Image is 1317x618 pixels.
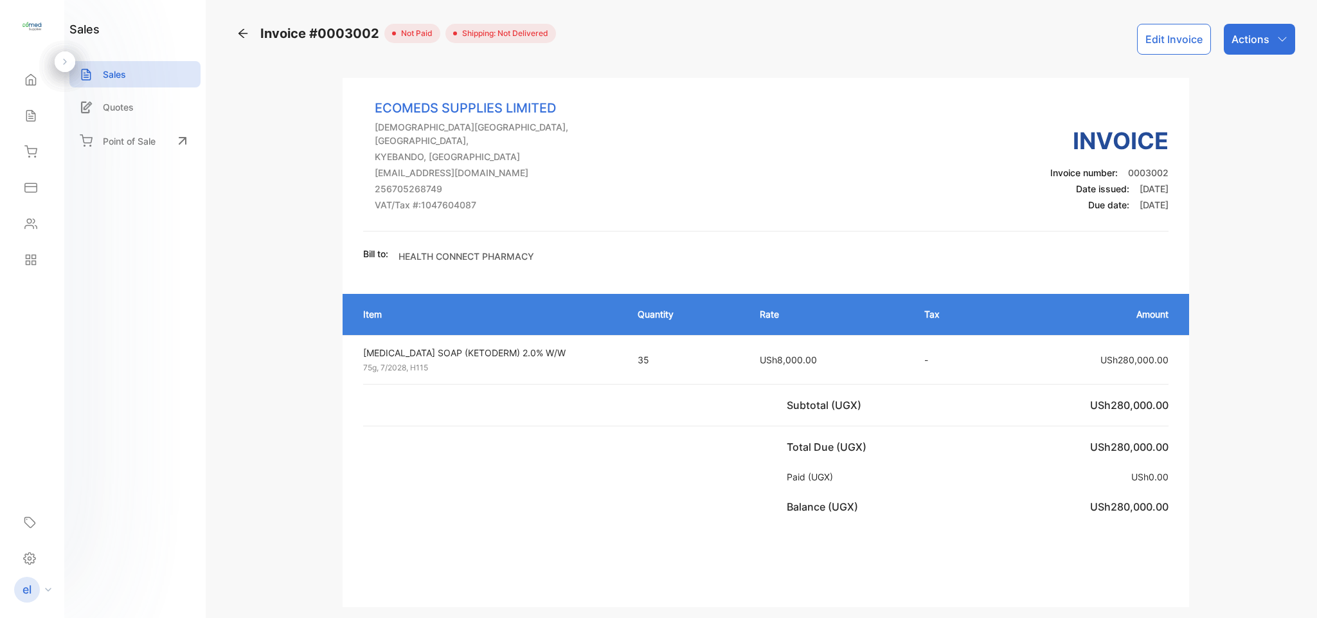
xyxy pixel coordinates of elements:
span: Shipping: Not Delivered [457,28,548,39]
p: el [22,581,31,598]
span: USh280,000.00 [1100,354,1169,365]
p: Rate [760,307,899,321]
p: Paid (UGX) [787,470,838,484]
p: Total Due (UGX) [787,439,872,455]
p: 75g, 7/2028, H115 [363,362,614,374]
p: [EMAIL_ADDRESS][DOMAIN_NAME] [375,166,622,179]
span: [DATE] [1140,199,1169,210]
p: Balance (UGX) [787,499,863,514]
button: Actions [1224,24,1295,55]
p: HEALTH CONNECT PHARMACY [399,250,534,263]
h3: Invoice [1050,123,1169,158]
img: logo [22,17,42,36]
p: Subtotal (UGX) [787,397,866,413]
p: - [924,353,980,367]
p: Point of Sale [103,134,156,148]
p: KYEBANDO, [GEOGRAPHIC_DATA] [375,150,622,163]
span: Due date: [1088,199,1129,210]
span: 0003002 [1128,167,1169,178]
span: USh280,000.00 [1090,399,1169,412]
span: Invoice number: [1050,167,1118,178]
p: [MEDICAL_DATA] SOAP (KETODERM) 2.0% W/W [363,346,614,359]
a: Sales [69,61,201,87]
p: Quantity [638,307,734,321]
p: [DEMOGRAPHIC_DATA][GEOGRAPHIC_DATA], [GEOGRAPHIC_DATA], [375,120,622,147]
p: ECOMEDS SUPPLIES LIMITED [375,98,622,118]
p: Tax [924,307,980,321]
span: not paid [396,28,433,39]
button: Edit Invoice [1137,24,1211,55]
span: Date issued: [1076,183,1129,194]
p: Bill to: [363,247,388,260]
p: Quotes [103,100,134,114]
iframe: LiveChat chat widget [1263,564,1317,618]
a: Quotes [69,94,201,120]
span: USh8,000.00 [760,354,817,365]
p: Actions [1232,32,1269,47]
p: 35 [638,353,734,367]
p: Sales [103,68,126,81]
p: Amount [1006,307,1169,321]
span: USh280,000.00 [1090,441,1169,453]
a: Point of Sale [69,127,201,155]
h1: sales [69,21,100,38]
p: Item [363,307,612,321]
span: [DATE] [1140,183,1169,194]
p: VAT/Tax #: 1047604087 [375,198,622,212]
span: Invoice #0003002 [260,24,384,43]
span: USh0.00 [1131,471,1169,482]
span: USh280,000.00 [1090,500,1169,513]
p: 256705268749 [375,182,622,195]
